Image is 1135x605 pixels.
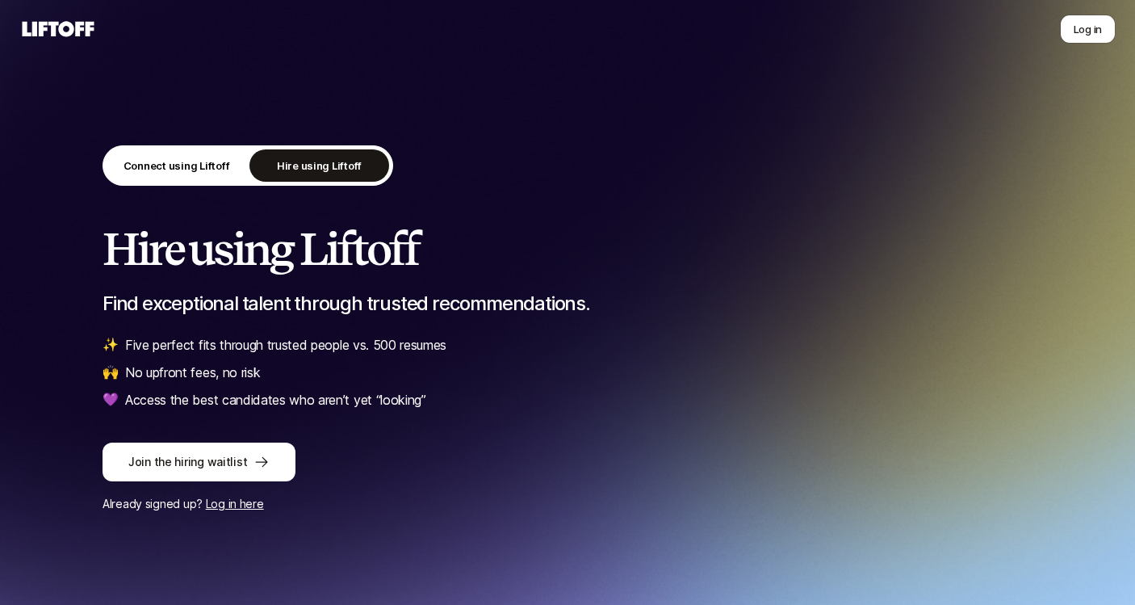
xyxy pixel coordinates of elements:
[103,443,295,481] button: Join the hiring waitlist
[277,158,362,174] p: Hire using Liftoff
[125,334,446,355] p: Five perfect fits through trusted people vs. 500 resumes
[103,362,119,383] span: 🙌
[103,225,1032,273] h2: Hire using Liftoff
[103,494,1032,514] p: Already signed up?
[103,334,119,355] span: ✨
[103,292,1032,315] p: Find exceptional talent through trusted recommendations.
[125,389,426,410] p: Access the best candidates who aren’t yet “looking”
[103,389,119,410] span: 💜️
[103,443,1032,481] a: Join the hiring waitlist
[206,497,264,510] a: Log in here
[1060,15,1116,44] button: Log in
[124,158,230,174] p: Connect using Liftoff
[125,362,260,383] p: No upfront fees, no risk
